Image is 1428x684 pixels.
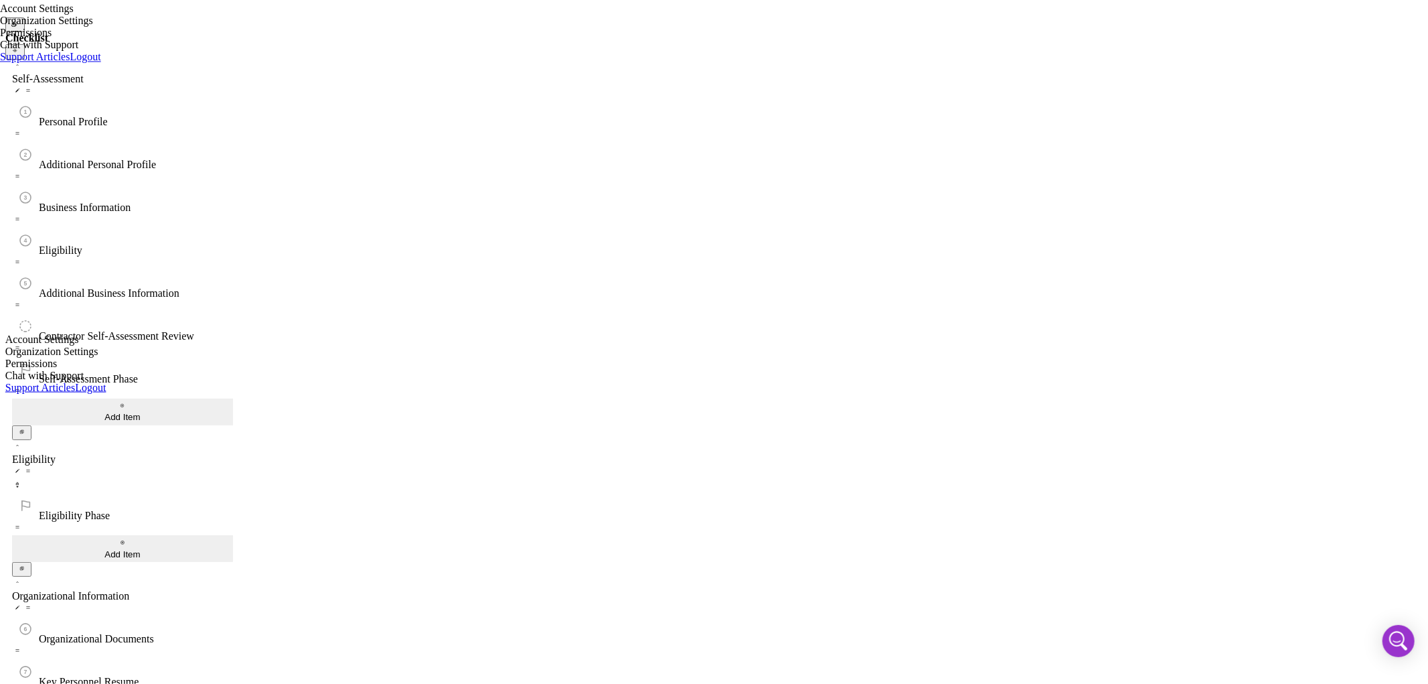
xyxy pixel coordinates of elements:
[11,11,574,25] div: Thank you for completing this stage.
[11,41,574,56] div: We'll ask for more detailed information about how you specifically intend to use these funds late...
[12,535,233,562] button: Add Item
[39,510,110,521] span: Eligibility Phase
[11,71,574,101] div: Our team will follow up if we need clarity on any of the information you provide!
[5,370,106,382] div: Chat with Support
[17,412,228,422] div: Add Item
[5,346,106,358] div: Organization Settings
[24,151,27,158] tspan: 2
[39,159,156,170] span: Additional Personal Profile
[24,669,27,676] tspan: 7
[12,454,233,466] div: Eligibility
[11,11,574,25] div: This form will give us a broad overview and summary of your background and organization.
[24,280,27,287] tspan: 5
[39,202,131,213] span: Business Information
[24,626,27,633] tspan: 6
[5,5,1423,17] div: • $50,000 - $250,000
[39,633,154,644] span: Organizational Documents
[5,5,313,17] b: Contract Financing Assistance Program - [GEOGRAPHIC_DATA]
[17,549,228,559] div: Add Item
[5,334,106,346] div: Account Settings
[11,11,574,100] body: Rich Text Area. Press ALT-0 for help.
[70,51,100,62] a: Logout
[24,194,27,201] tspan: 3
[11,11,574,25] body: Rich Text Area. Press ALT-0 for help.
[12,399,233,425] button: Add Item
[39,116,108,127] span: Personal Profile
[5,382,75,393] a: Support Articles
[75,382,106,393] a: Logout
[1382,625,1415,657] div: Open Intercom Messenger
[12,73,233,85] div: Self-Assessment
[39,245,82,256] span: Eligibility
[12,590,233,602] div: Organizational Information
[5,358,106,370] div: Permissions
[24,109,27,115] tspan: 1
[24,237,27,244] tspan: 4
[39,330,194,342] span: Contractor Self-Assessment Review
[39,287,179,299] span: Additional Business Information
